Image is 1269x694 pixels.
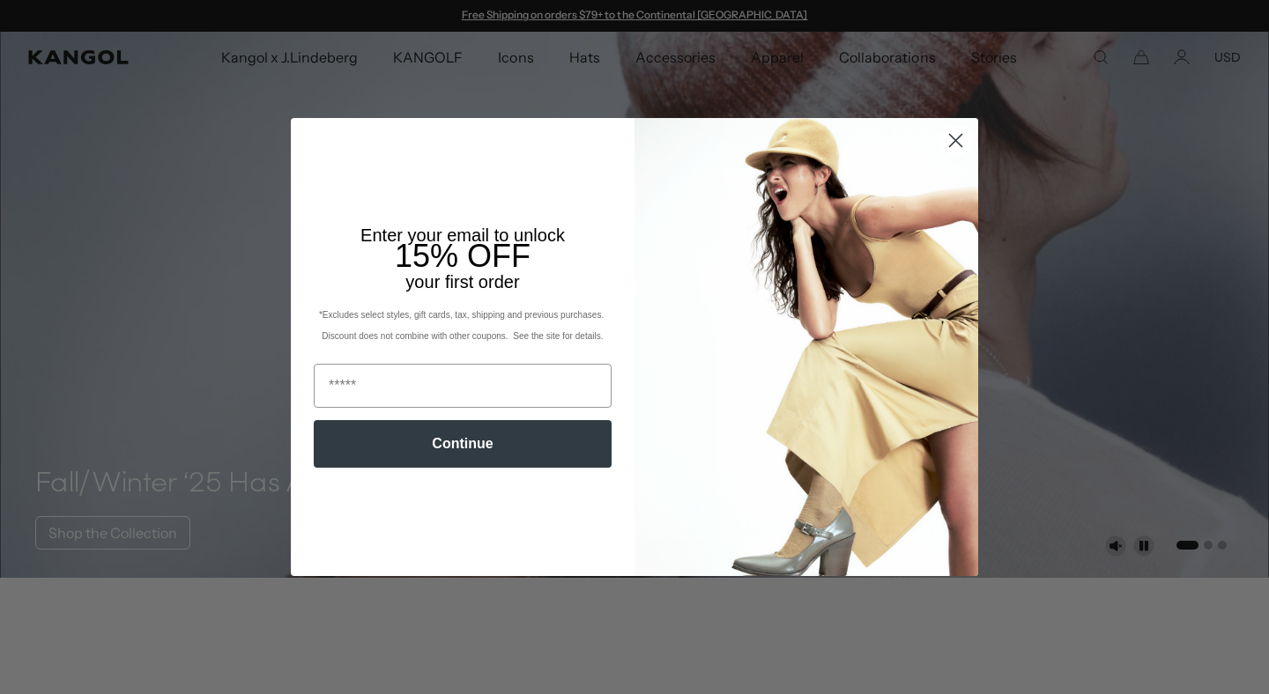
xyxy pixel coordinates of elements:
[360,225,565,245] span: Enter your email to unlock
[395,238,531,274] span: 15% OFF
[940,125,971,156] button: Close dialog
[405,272,519,292] span: your first order
[319,310,606,341] span: *Excludes select styles, gift cards, tax, shipping and previous purchases. Discount does not comb...
[314,420,612,468] button: Continue
[634,118,978,576] img: 93be19ad-e773-4382-80b9-c9d740c9197f.jpeg
[314,364,612,408] input: Email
